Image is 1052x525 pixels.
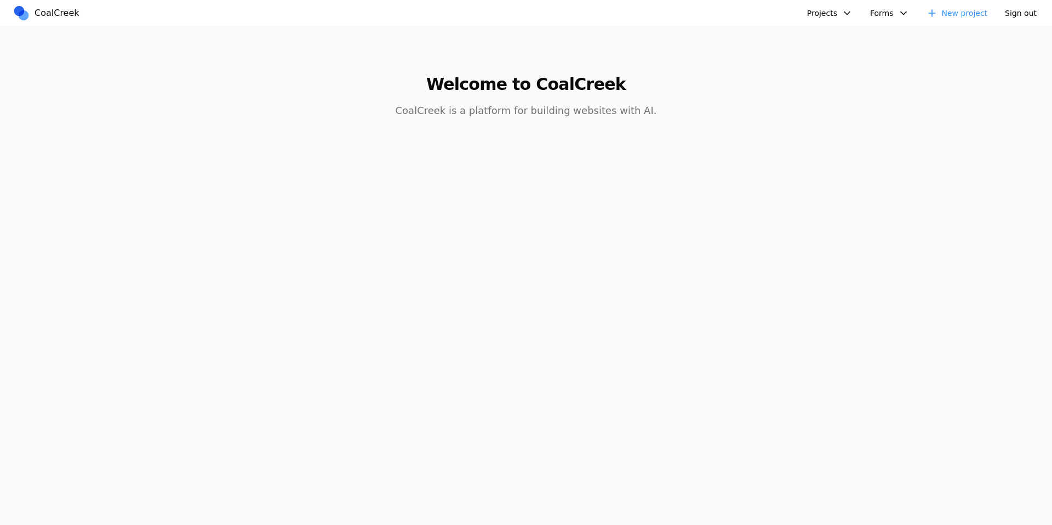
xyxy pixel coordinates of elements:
p: CoalCreek is a platform for building websites with AI. [316,103,736,118]
button: Forms [864,5,916,21]
a: CoalCreek [13,5,84,21]
a: New project [920,5,994,21]
button: Projects [801,5,859,21]
span: CoalCreek [35,7,79,20]
h1: Welcome to CoalCreek [316,75,736,94]
button: Sign out [998,5,1043,21]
